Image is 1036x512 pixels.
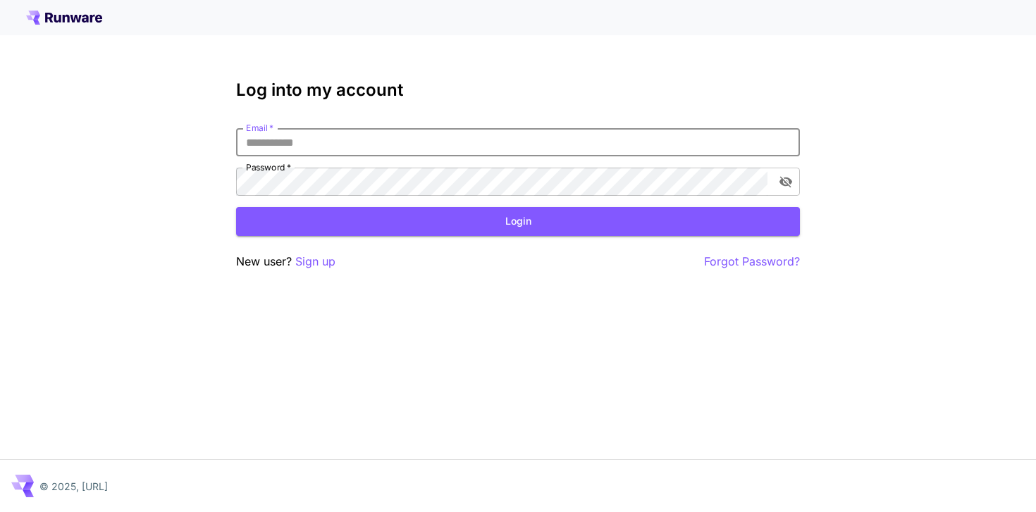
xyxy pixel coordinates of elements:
label: Email [246,122,273,134]
button: toggle password visibility [773,169,798,194]
p: New user? [236,253,335,270]
p: © 2025, [URL] [39,479,108,494]
label: Password [246,161,291,173]
button: Sign up [295,253,335,270]
button: Forgot Password? [704,253,800,270]
button: Login [236,207,800,236]
h3: Log into my account [236,80,800,100]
